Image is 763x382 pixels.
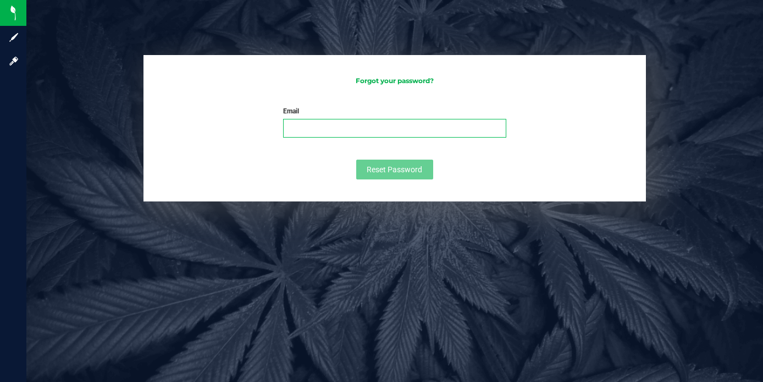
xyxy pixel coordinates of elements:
[283,106,299,116] label: Email
[154,77,634,84] h3: Forgot your password?
[8,56,19,67] inline-svg: Log in
[367,165,422,174] span: Reset Password
[8,32,19,43] inline-svg: Sign up
[356,160,433,179] button: Reset Password
[283,119,507,138] input: Email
